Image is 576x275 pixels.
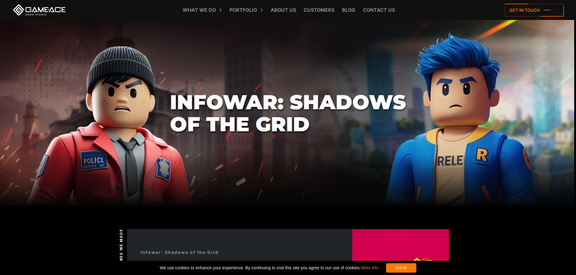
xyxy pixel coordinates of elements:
a: Get in touch [505,4,564,17]
div: Got it! [386,263,416,273]
h1: Infowar: Shadows of the Grid [170,91,406,135]
a: More info [361,265,378,270]
div: Infowar: Shadows of the Grid [141,249,219,255]
span: We use cookies to enhance your experience. By continuing to visit this site you agree to our use ... [160,263,378,273]
span: Games we made [119,229,124,268]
